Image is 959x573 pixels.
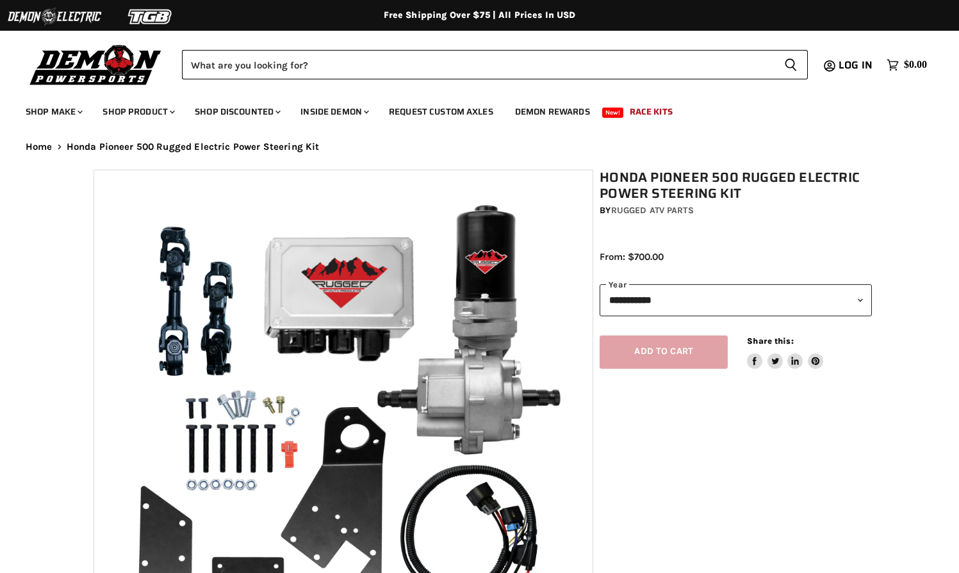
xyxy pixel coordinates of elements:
img: TGB Logo 2 [102,4,199,29]
span: Honda Pioneer 500 Rugged Electric Power Steering Kit [67,141,320,152]
input: Search [182,50,774,79]
a: Inside Demon [291,99,377,125]
button: Search [774,50,808,79]
select: year [600,284,872,316]
a: Shop Discounted [185,99,288,125]
span: Share this: [747,336,793,346]
ul: Main menu [16,93,924,125]
a: Shop Product [93,99,183,125]
a: Home [26,141,53,152]
span: New! [602,108,624,118]
a: Log in [833,60,880,71]
img: Demon Electric Logo 2 [6,4,102,29]
a: Shop Make [16,99,90,125]
span: From: $700.00 [600,251,664,262]
a: $0.00 [880,56,933,74]
img: Demon Powersports [26,42,166,87]
div: by [600,204,872,218]
a: Rugged ATV Parts [611,205,694,216]
aside: Share this: [747,335,823,369]
a: Race Kits [620,99,682,125]
form: Product [182,50,808,79]
h1: Honda Pioneer 500 Rugged Electric Power Steering Kit [600,170,872,202]
a: Request Custom Axles [379,99,503,125]
span: Log in [839,57,873,73]
a: Demon Rewards [505,99,600,125]
span: $0.00 [904,59,927,71]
